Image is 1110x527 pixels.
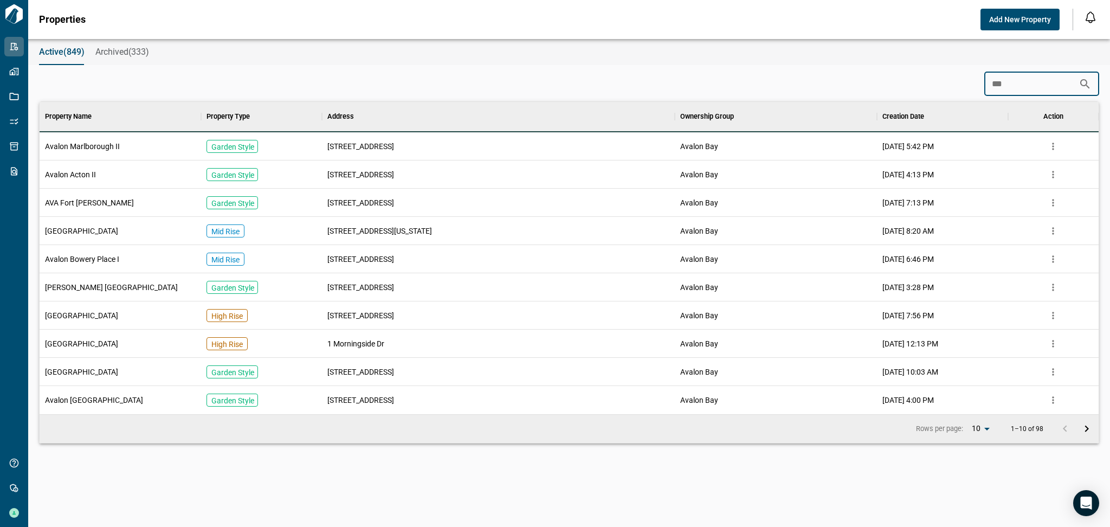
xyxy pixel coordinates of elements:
[211,142,254,152] p: Garden Style
[45,282,178,293] span: [PERSON_NAME] [GEOGRAPHIC_DATA]
[1045,166,1061,183] button: more
[1045,279,1061,295] button: more
[877,101,1008,132] div: Creation Date
[206,101,250,132] div: Property Type
[680,197,718,208] span: Avalon Bay
[211,198,254,209] p: Garden Style
[39,14,86,25] span: Properties
[211,311,243,322] p: High Rise
[45,226,118,236] span: [GEOGRAPHIC_DATA]
[1082,9,1099,26] button: Open notification feed
[327,197,394,208] span: [STREET_ADDRESS]
[882,254,934,265] span: [DATE] 6:46 PM
[327,141,394,152] span: [STREET_ADDRESS]
[680,169,718,180] span: Avalon Bay
[45,141,120,152] span: Avalon Marlborough II
[327,101,354,132] div: Address
[45,338,118,349] span: [GEOGRAPHIC_DATA]
[45,169,96,180] span: Avalon Acton II
[680,395,718,406] span: Avalon Bay
[327,395,394,406] span: [STREET_ADDRESS]
[322,101,675,132] div: Address
[680,310,718,321] span: Avalon Bay
[45,101,92,132] div: Property Name
[680,101,734,132] div: Ownership Group
[680,338,718,349] span: Avalon Bay
[1045,336,1061,352] button: more
[201,101,322,132] div: Property Type
[327,310,394,321] span: [STREET_ADDRESS]
[967,421,993,436] div: 10
[327,169,394,180] span: [STREET_ADDRESS]
[211,282,254,293] p: Garden Style
[980,9,1060,30] button: Add New Property
[882,395,934,406] span: [DATE] 4:00 PM
[1045,195,1061,211] button: more
[1076,418,1098,440] button: Go to next page
[882,282,934,293] span: [DATE] 3:28 PM
[45,310,118,321] span: [GEOGRAPHIC_DATA]
[327,254,394,265] span: [STREET_ADDRESS]
[882,310,934,321] span: [DATE] 7:56 PM
[1045,392,1061,408] button: more
[1011,426,1043,433] p: 1–10 of 98
[882,197,934,208] span: [DATE] 7:13 PM
[916,424,963,434] p: Rows per page:
[211,226,240,237] p: Mid Rise
[1045,251,1061,267] button: more
[1045,364,1061,380] button: more
[211,339,243,350] p: High Rise
[95,47,149,57] span: Archived(333)
[45,254,119,265] span: Avalon Bowery Place I
[45,367,118,377] span: [GEOGRAPHIC_DATA]
[680,141,718,152] span: Avalon Bay
[882,141,934,152] span: [DATE] 5:42 PM
[211,367,254,378] p: Garden Style
[680,254,718,265] span: Avalon Bay
[45,197,134,208] span: AVA Fort [PERSON_NAME]
[39,47,85,57] span: Active(849)
[989,14,1051,25] span: Add New Property
[327,367,394,377] span: [STREET_ADDRESS]
[882,338,938,349] span: [DATE] 12:13 PM
[882,101,924,132] div: Creation Date
[1073,490,1099,516] div: Open Intercom Messenger
[211,170,254,181] p: Garden Style
[882,169,934,180] span: [DATE] 4:13 PM
[1045,307,1061,324] button: more
[327,226,432,236] span: [STREET_ADDRESS][US_STATE]
[1008,101,1099,132] div: Action
[211,395,254,406] p: Garden Style
[28,39,1110,65] div: base tabs
[680,367,718,377] span: Avalon Bay
[680,226,718,236] span: Avalon Bay
[327,338,384,349] span: 1 Morningside Dr
[680,282,718,293] span: Avalon Bay
[882,367,938,377] span: [DATE] 10:03 AM
[327,282,394,293] span: [STREET_ADDRESS]
[675,101,876,132] div: Ownership Group
[45,395,143,406] span: Avalon [GEOGRAPHIC_DATA]
[1043,101,1063,132] div: Action
[1045,223,1061,239] button: more
[1045,138,1061,155] button: more
[882,226,934,236] span: [DATE] 8:20 AM
[211,254,240,265] p: Mid Rise
[40,101,201,132] div: Property Name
